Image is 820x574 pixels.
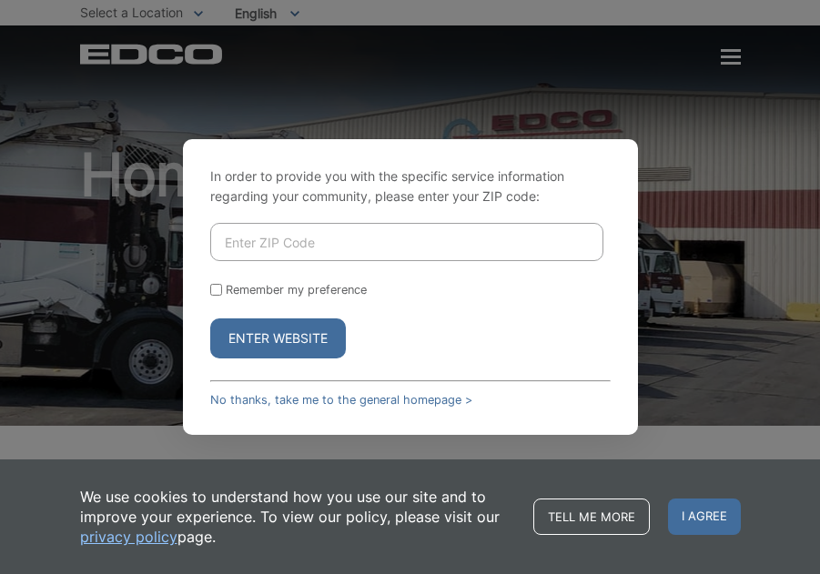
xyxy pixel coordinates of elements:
a: No thanks, take me to the general homepage > [210,393,472,407]
a: Tell me more [533,498,650,535]
a: privacy policy [80,527,177,547]
input: Enter ZIP Code [210,223,603,261]
button: Enter Website [210,318,346,358]
p: In order to provide you with the specific service information regarding your community, please en... [210,166,611,206]
span: I agree [668,498,741,535]
label: Remember my preference [226,283,367,297]
p: We use cookies to understand how you use our site and to improve your experience. To view our pol... [80,487,515,547]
